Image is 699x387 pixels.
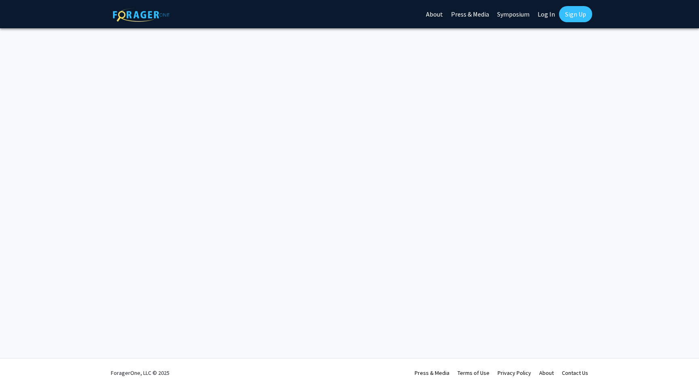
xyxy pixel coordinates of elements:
a: Terms of Use [458,369,489,376]
a: Sign Up [559,6,592,22]
a: Press & Media [415,369,449,376]
a: About [539,369,554,376]
div: ForagerOne, LLC © 2025 [111,359,169,387]
img: ForagerOne Logo [113,8,169,22]
a: Privacy Policy [498,369,531,376]
a: Contact Us [562,369,588,376]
